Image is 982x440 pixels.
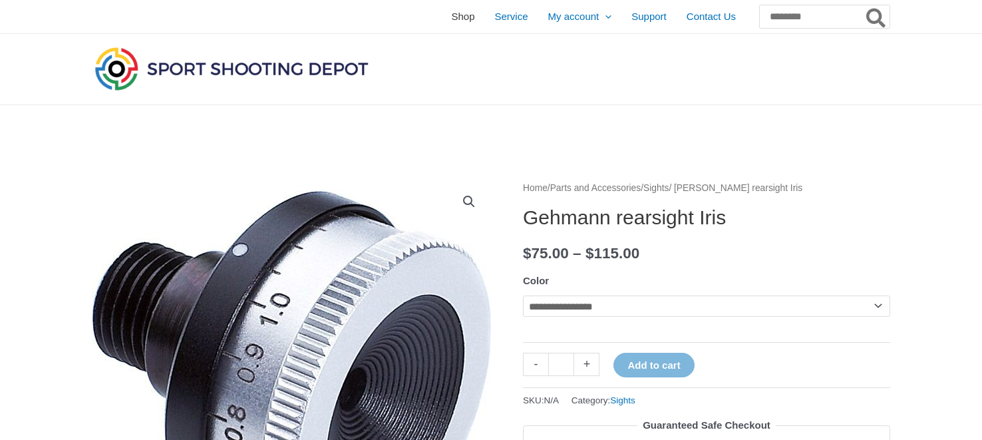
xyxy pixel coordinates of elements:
[523,392,559,409] span: SKU:
[523,245,532,262] span: $
[864,5,890,28] button: Search
[613,353,694,377] button: Add to cart
[523,245,569,262] bdi: 75.00
[550,183,641,193] a: Parts and Accessories
[544,395,560,405] span: N/A
[643,183,669,193] a: Sights
[523,206,890,230] h1: Gehmann rearsight Iris
[585,245,594,262] span: $
[523,353,548,376] a: -
[573,245,581,262] span: –
[523,183,548,193] a: Home
[523,275,549,286] label: Color
[548,353,574,376] input: Product quantity
[585,245,639,262] bdi: 115.00
[637,416,776,435] legend: Guaranteed Safe Checkout
[572,392,635,409] span: Category:
[610,395,635,405] a: Sights
[523,180,890,197] nav: Breadcrumb
[574,353,599,376] a: +
[92,44,371,93] img: Sport Shooting Depot
[457,190,481,214] a: View full-screen image gallery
